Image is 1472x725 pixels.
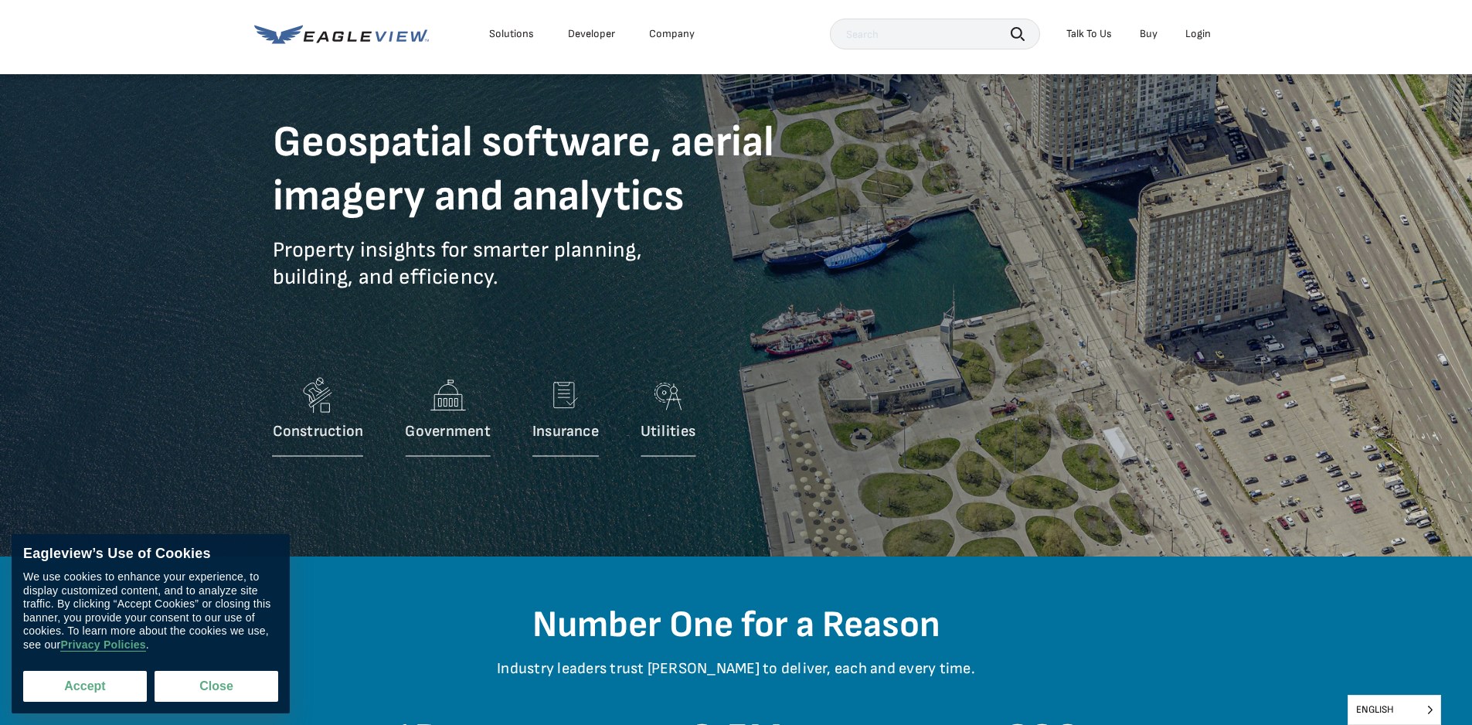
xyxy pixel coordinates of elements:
[1140,27,1158,41] a: Buy
[284,659,1188,702] p: Industry leaders trust [PERSON_NAME] to deliver, each and every time.
[273,422,364,441] p: Construction
[532,422,599,441] p: Insurance
[489,27,534,41] div: Solutions
[1185,27,1211,41] div: Login
[273,116,829,224] h1: Geospatial software, aerial imagery and analytics
[532,372,599,465] a: Insurance
[568,27,615,41] a: Developer
[284,603,1188,648] h2: Number One for a Reason
[1348,695,1441,725] aside: Language selected: English
[273,372,364,465] a: Construction
[23,570,278,652] div: We use cookies to enhance your experience, to display customized content, and to analyze site tra...
[60,638,145,652] a: Privacy Policies
[641,372,695,465] a: Utilities
[405,372,490,465] a: Government
[23,546,278,563] div: Eagleview’s Use of Cookies
[23,671,147,702] button: Accept
[155,671,278,702] button: Close
[641,422,695,441] p: Utilities
[830,19,1040,49] input: Search
[1348,696,1440,724] span: English
[1066,27,1112,41] div: Talk To Us
[649,27,695,41] div: Company
[273,237,829,314] p: Property insights for smarter planning, building, and efficiency.
[405,422,490,441] p: Government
